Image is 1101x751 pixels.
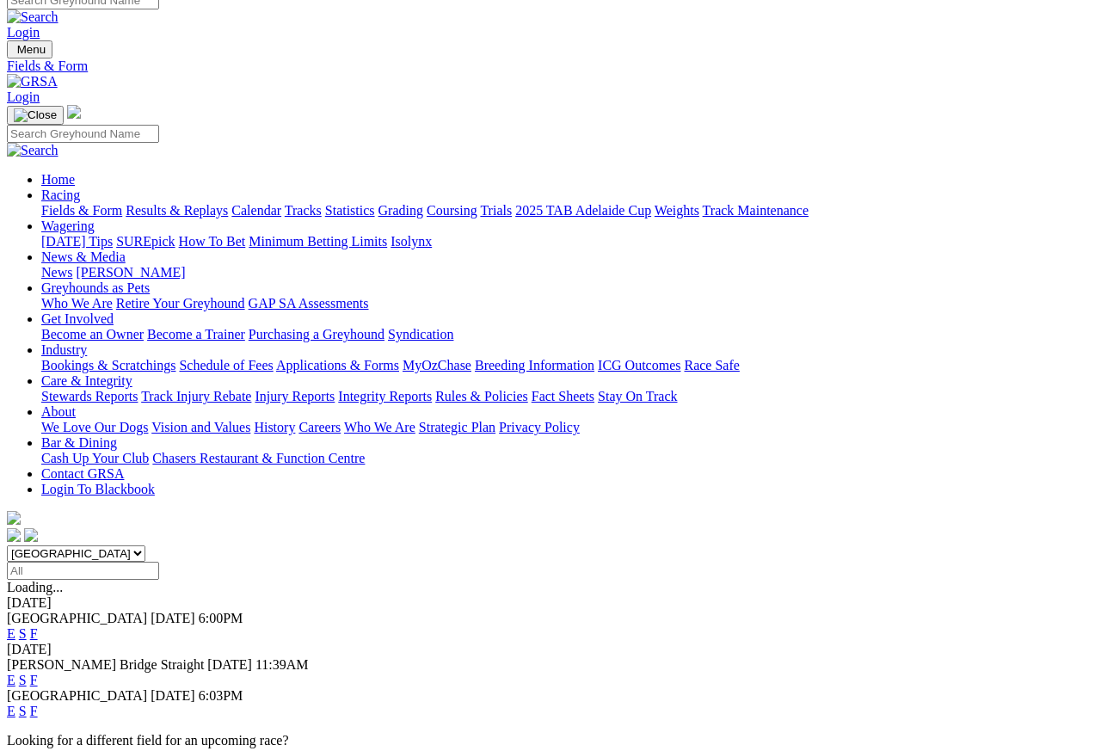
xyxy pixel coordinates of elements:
span: [DATE] [151,611,195,625]
a: Contact GRSA [41,466,124,481]
a: Bookings & Scratchings [41,358,175,372]
a: Fact Sheets [532,389,594,403]
a: Tracks [285,203,322,218]
a: Track Maintenance [703,203,809,218]
div: Bar & Dining [41,451,1094,466]
a: Stewards Reports [41,389,138,403]
span: [PERSON_NAME] Bridge Straight [7,657,204,672]
a: F [30,626,38,641]
a: S [19,704,27,718]
span: Loading... [7,580,63,594]
a: Calendar [231,203,281,218]
a: Who We Are [344,420,415,434]
a: Privacy Policy [499,420,580,434]
a: S [19,673,27,687]
img: logo-grsa-white.png [7,511,21,525]
a: History [254,420,295,434]
img: Search [7,143,58,158]
a: Race Safe [684,358,739,372]
button: Toggle navigation [7,40,52,58]
img: Close [14,108,57,122]
a: Careers [298,420,341,434]
div: [DATE] [7,642,1094,657]
p: Looking for a different field for an upcoming race? [7,733,1094,748]
span: 6:00PM [199,611,243,625]
button: Toggle navigation [7,106,64,125]
span: [DATE] [207,657,252,672]
div: Care & Integrity [41,389,1094,404]
a: News [41,265,72,280]
span: [DATE] [151,688,195,703]
a: Care & Integrity [41,373,132,388]
a: Retire Your Greyhound [116,296,245,311]
a: Rules & Policies [435,389,528,403]
a: Breeding Information [475,358,594,372]
a: Become an Owner [41,327,144,342]
a: Login To Blackbook [41,482,155,496]
div: Greyhounds as Pets [41,296,1094,311]
input: Select date [7,562,159,580]
span: Menu [17,43,46,56]
a: Strategic Plan [419,420,495,434]
div: News & Media [41,265,1094,280]
a: 2025 TAB Adelaide Cup [515,203,651,218]
img: twitter.svg [24,528,38,542]
a: Cash Up Your Club [41,451,149,465]
a: [PERSON_NAME] [76,265,185,280]
a: Racing [41,188,80,202]
a: Trials [480,203,512,218]
a: Minimum Betting Limits [249,234,387,249]
a: Track Injury Rebate [141,389,251,403]
a: Coursing [427,203,477,218]
a: About [41,404,76,419]
a: Integrity Reports [338,389,432,403]
a: E [7,673,15,687]
a: E [7,626,15,641]
a: Fields & Form [7,58,1094,74]
a: S [19,626,27,641]
div: Get Involved [41,327,1094,342]
a: F [30,673,38,687]
span: 11:39AM [255,657,309,672]
a: Purchasing a Greyhound [249,327,384,342]
a: [DATE] Tips [41,234,113,249]
a: We Love Our Dogs [41,420,148,434]
a: Isolynx [391,234,432,249]
div: Racing [41,203,1094,219]
a: Statistics [325,203,375,218]
div: About [41,420,1094,435]
a: Grading [378,203,423,218]
a: F [30,704,38,718]
a: News & Media [41,249,126,264]
a: Industry [41,342,87,357]
a: Greyhounds as Pets [41,280,150,295]
a: Schedule of Fees [179,358,273,372]
a: Login [7,89,40,104]
a: SUREpick [116,234,175,249]
a: Weights [655,203,699,218]
a: Get Involved [41,311,114,326]
input: Search [7,125,159,143]
a: Injury Reports [255,389,335,403]
a: Who We Are [41,296,113,311]
span: [GEOGRAPHIC_DATA] [7,611,147,625]
a: E [7,704,15,718]
a: Home [41,172,75,187]
a: Fields & Form [41,203,122,218]
a: ICG Outcomes [598,358,680,372]
a: MyOzChase [403,358,471,372]
span: [GEOGRAPHIC_DATA] [7,688,147,703]
div: [DATE] [7,595,1094,611]
div: Wagering [41,234,1094,249]
a: Applications & Forms [276,358,399,372]
img: logo-grsa-white.png [67,105,81,119]
a: Stay On Track [598,389,677,403]
img: facebook.svg [7,528,21,542]
a: GAP SA Assessments [249,296,369,311]
div: Industry [41,358,1094,373]
a: How To Bet [179,234,246,249]
a: Login [7,25,40,40]
span: 6:03PM [199,688,243,703]
a: Wagering [41,219,95,233]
